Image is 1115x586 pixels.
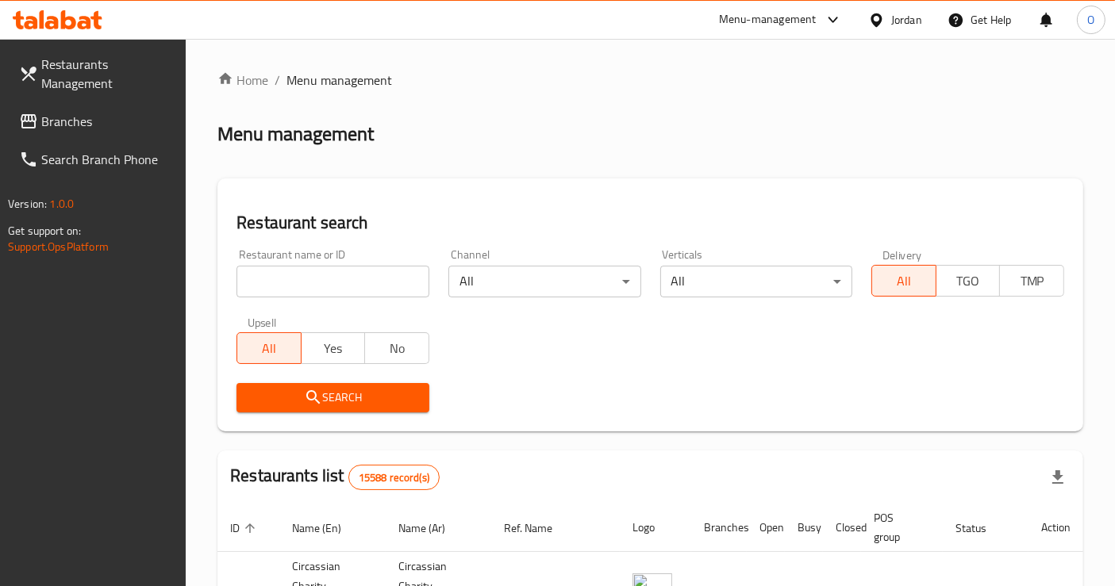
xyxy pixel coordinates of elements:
li: / [275,71,280,90]
span: Get support on: [8,220,81,241]
div: All [448,266,641,297]
th: Open [747,504,785,552]
nav: breadcrumb [217,71,1083,90]
button: All [871,265,936,297]
label: Delivery [882,249,922,260]
span: 1.0.0 [49,193,74,214]
div: Export file [1039,458,1077,496]
button: Search [236,383,429,412]
button: TGO [936,265,1001,297]
span: All [244,337,295,360]
th: Action [1028,504,1083,552]
button: TMP [999,265,1064,297]
span: Version: [8,193,47,214]
a: Branches [6,102,186,140]
a: Support.OpsPlatform [8,236,109,257]
span: Restaurants Management [41,55,174,93]
span: Menu management [286,71,392,90]
span: POS group [874,508,924,546]
span: Name (En) [292,519,362,538]
span: ID [230,519,260,538]
span: TGO [943,270,994,293]
span: Status [955,519,1007,538]
span: Branches [41,112,174,131]
span: Search Branch Phone [41,150,174,169]
th: Busy [785,504,823,552]
span: 15588 record(s) [349,470,439,485]
h2: Restaurant search [236,211,1064,235]
th: Closed [823,504,861,552]
a: Search Branch Phone [6,140,186,178]
span: O [1087,11,1094,29]
span: All [879,270,930,293]
div: Jordan [891,11,922,29]
button: All [236,332,302,364]
span: Name (Ar) [398,519,466,538]
h2: Restaurants list [230,464,440,490]
span: TMP [1006,270,1058,293]
span: No [371,337,423,360]
th: Logo [620,504,691,552]
span: Yes [308,337,359,360]
div: Menu-management [719,10,817,29]
a: Home [217,71,268,90]
input: Search for restaurant name or ID.. [236,266,429,297]
label: Upsell [248,316,277,327]
span: Ref. Name [505,519,574,538]
a: Restaurants Management [6,45,186,102]
button: Yes [301,332,366,364]
h2: Menu management [217,121,374,147]
th: Branches [691,504,747,552]
button: No [364,332,429,364]
div: Total records count [348,465,440,490]
span: Search [249,388,417,408]
div: All [660,266,853,297]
